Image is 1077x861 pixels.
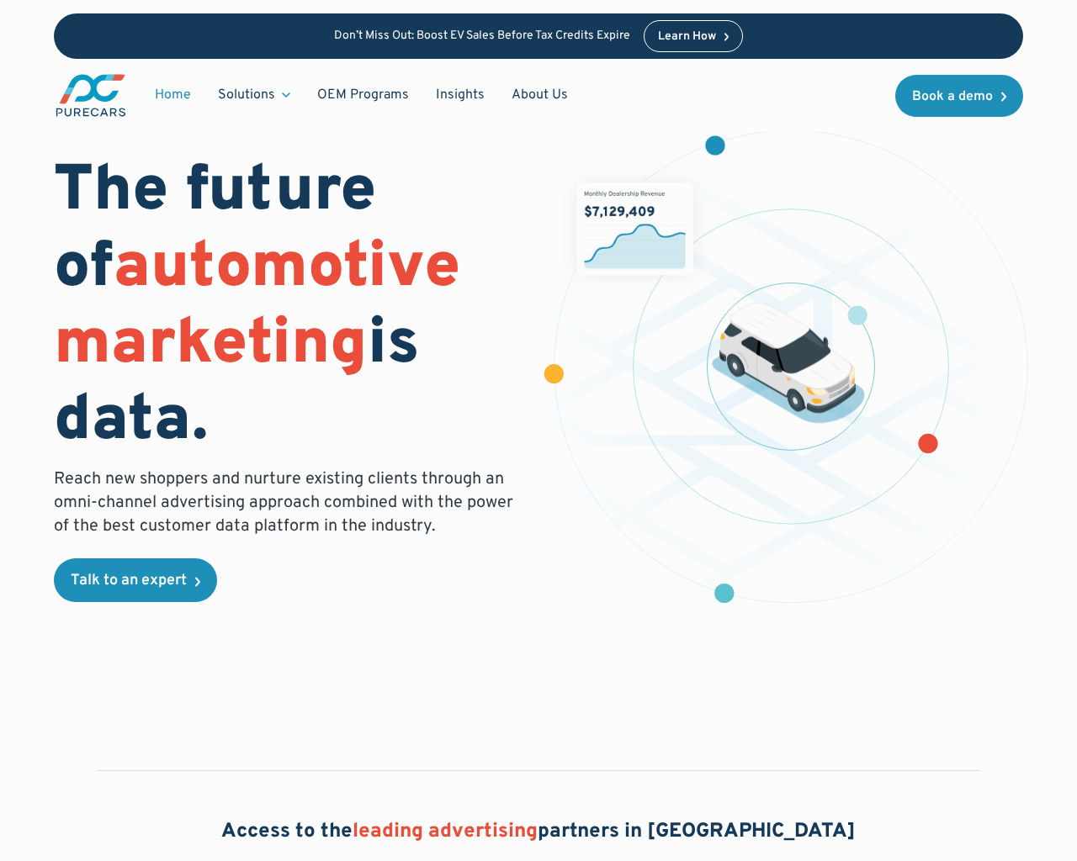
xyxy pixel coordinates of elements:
[54,72,128,119] img: purecars logo
[658,31,716,43] div: Learn How
[912,90,993,103] div: Book a demo
[54,558,217,602] a: Talk to an expert
[353,819,538,844] span: leading advertising
[712,303,865,424] img: illustration of a vehicle
[54,467,518,538] p: Reach new shoppers and nurture existing clients through an omni-channel advertising approach comb...
[141,79,204,111] a: Home
[54,155,518,462] h1: The future of is data.
[71,573,187,589] div: Talk to an expert
[54,229,460,386] span: automotive marketing
[498,79,581,111] a: About Us
[422,79,498,111] a: Insights
[204,79,304,111] div: Solutions
[577,182,694,275] img: chart showing monthly dealership revenue of $7m
[54,72,128,119] a: main
[221,818,856,847] h2: Access to the partners in [GEOGRAPHIC_DATA]
[218,86,275,104] div: Solutions
[644,20,744,52] a: Learn How
[895,75,1023,117] a: Book a demo
[304,79,422,111] a: OEM Programs
[334,29,630,44] p: Don’t Miss Out: Boost EV Sales Before Tax Credits Expire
